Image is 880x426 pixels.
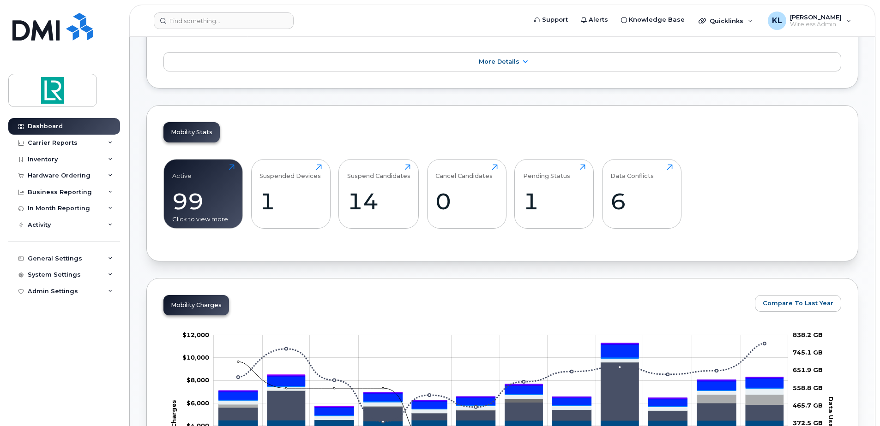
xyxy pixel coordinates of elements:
[219,345,784,415] g: HST
[610,188,673,215] div: 6
[615,11,691,29] a: Knowledge Base
[523,164,570,179] div: Pending Status
[172,188,235,215] div: 99
[347,164,410,179] div: Suspend Candidates
[172,164,235,223] a: Active99Click to view more
[182,331,209,338] tspan: $12,000
[610,164,654,179] div: Data Conflicts
[259,188,322,215] div: 1
[347,164,410,223] a: Suspend Candidates14
[172,215,235,224] div: Click to view more
[182,354,209,361] g: $0
[219,359,784,420] g: Features
[793,331,823,338] tspan: 838.2 GB
[710,17,743,24] span: Quicklinks
[790,13,842,21] span: [PERSON_NAME]
[692,12,759,30] div: Quicklinks
[435,188,498,215] div: 0
[793,402,823,409] tspan: 465.7 GB
[610,164,673,223] a: Data Conflicts6
[182,354,209,361] tspan: $10,000
[259,164,322,223] a: Suspended Devices1
[528,11,574,29] a: Support
[542,15,568,24] span: Support
[187,399,209,407] g: $0
[479,58,519,65] span: More Details
[523,188,585,215] div: 1
[187,376,209,384] tspan: $8,000
[182,331,209,338] g: $0
[187,399,209,407] tspan: $6,000
[259,164,321,179] div: Suspended Devices
[154,12,294,29] input: Find something...
[629,15,685,24] span: Knowledge Base
[589,15,608,24] span: Alerts
[793,384,823,391] tspan: 558.8 GB
[187,376,209,384] g: $0
[755,295,841,312] button: Compare To Last Year
[761,12,858,30] div: Kasey Ledet
[523,164,585,223] a: Pending Status1
[574,11,615,29] a: Alerts
[763,299,833,308] span: Compare To Last Year
[172,164,192,179] div: Active
[347,188,410,215] div: 14
[793,349,823,356] tspan: 745.1 GB
[435,164,493,179] div: Cancel Candidates
[790,21,842,28] span: Wireless Admin
[435,164,498,223] a: Cancel Candidates0
[772,15,782,26] span: KL
[793,366,823,373] tspan: 651.9 GB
